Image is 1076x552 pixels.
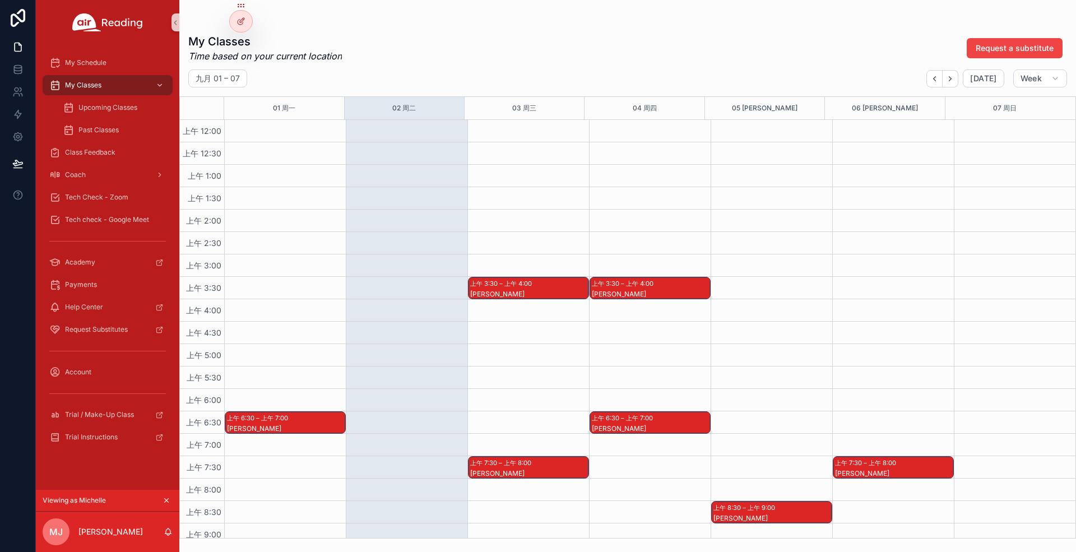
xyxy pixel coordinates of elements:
a: My Schedule [43,53,173,73]
a: Trial Instructions [43,427,173,447]
span: 上午 1:00 [185,171,224,180]
span: Past Classes [78,126,119,134]
div: 上午 8:30 – 上午 9:00 [713,502,778,513]
a: Class Feedback [43,142,173,163]
h1: My Classes [188,34,342,49]
span: 上午 2:00 [183,216,224,225]
a: Help Center [43,297,173,317]
div: 上午 7:30 – 上午 8:00 [835,457,899,468]
button: 02 周二 [392,97,416,119]
span: My Classes [65,81,101,90]
div: 上午 3:30 – 上午 4:00 [470,278,535,289]
button: 05 [PERSON_NAME] [732,97,797,119]
span: 上午 3:00 [183,261,224,270]
div: 上午 3:30 – 上午 4:00 [592,278,656,289]
span: MJ [49,525,63,539]
span: Request a substitute [976,43,1054,54]
button: Back [926,70,943,87]
span: 上午 2:30 [183,238,224,248]
button: 04 周四 [633,97,657,119]
div: 上午 6:30 – 上午 7:00 [592,412,656,424]
a: Tech Check - Zoom [43,187,173,207]
span: 上午 8:00 [183,485,224,494]
span: 上午 8:30 [183,507,224,517]
div: [PERSON_NAME] [835,469,953,478]
span: 上午 7:00 [184,440,224,449]
button: 03 周三 [512,97,536,119]
a: Trial / Make-Up Class [43,405,173,425]
div: 上午 7:30 – 上午 8:00[PERSON_NAME] [469,457,588,478]
button: Next [943,70,958,87]
em: Time based on your current location [188,49,342,63]
span: Account [65,368,91,377]
div: [PERSON_NAME] [713,514,831,523]
div: [PERSON_NAME] [227,424,345,433]
div: 上午 3:30 – 上午 4:00[PERSON_NAME] [590,277,710,299]
button: [DATE] [963,69,1004,87]
div: [PERSON_NAME] [470,469,588,478]
a: My Classes [43,75,173,95]
button: 07 周日 [993,97,1017,119]
div: [PERSON_NAME] [592,290,709,299]
span: 上午 5:00 [184,350,224,360]
span: Tech Check - Zoom [65,193,128,202]
div: [PERSON_NAME] [470,290,588,299]
p: [PERSON_NAME] [78,526,143,537]
a: Request Substitutes [43,319,173,340]
span: 上午 12:00 [180,126,224,136]
a: Academy [43,252,173,272]
span: Request Substitutes [65,325,128,334]
a: Upcoming Classes [56,98,173,118]
span: Upcoming Classes [78,103,137,112]
span: [DATE] [970,73,996,84]
span: Week [1021,73,1042,84]
a: Payments [43,275,173,295]
span: 上午 3:30 [183,283,224,293]
span: 上午 1:30 [185,193,224,203]
div: 上午 6:30 – 上午 7:00[PERSON_NAME] [225,412,345,433]
span: 上午 4:30 [183,328,224,337]
span: Help Center [65,303,103,312]
a: Tech check - Google Meet [43,210,173,230]
span: 上午 6:00 [183,395,224,405]
div: scrollable content [36,45,179,462]
button: Week [1013,69,1067,87]
span: 上午 4:00 [183,305,224,315]
span: Viewing as Michelle [43,496,106,505]
a: Account [43,362,173,382]
span: 上午 6:30 [183,418,224,427]
span: 上午 7:30 [184,462,224,472]
a: Past Classes [56,120,173,140]
div: [PERSON_NAME] [592,424,709,433]
div: 上午 6:30 – 上午 7:00[PERSON_NAME] [590,412,710,433]
span: Payments [65,280,97,289]
button: 06 [PERSON_NAME] [852,97,918,119]
span: My Schedule [65,58,106,67]
div: 上午 7:30 – 上午 8:00 [470,457,534,468]
span: Coach [65,170,86,179]
span: 上午 5:30 [184,373,224,382]
a: Coach [43,165,173,185]
button: Request a substitute [967,38,1063,58]
span: Tech check - Google Meet [65,215,149,224]
div: 上午 8:30 – 上午 9:00[PERSON_NAME] [712,502,832,523]
div: 上午 6:30 – 上午 7:00 [227,412,291,424]
button: 01 周一 [273,97,295,119]
span: Trial Instructions [65,433,118,442]
div: 上午 3:30 – 上午 4:00[PERSON_NAME] [469,277,588,299]
span: Trial / Make-Up Class [65,410,134,419]
h2: 九月 01 – 07 [196,73,240,84]
img: App logo [72,13,143,31]
span: 上午 12:30 [180,149,224,158]
div: 上午 7:30 – 上午 8:00[PERSON_NAME] [833,457,953,478]
span: 上午 9:00 [183,530,224,539]
span: Academy [65,258,95,267]
span: Class Feedback [65,148,115,157]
